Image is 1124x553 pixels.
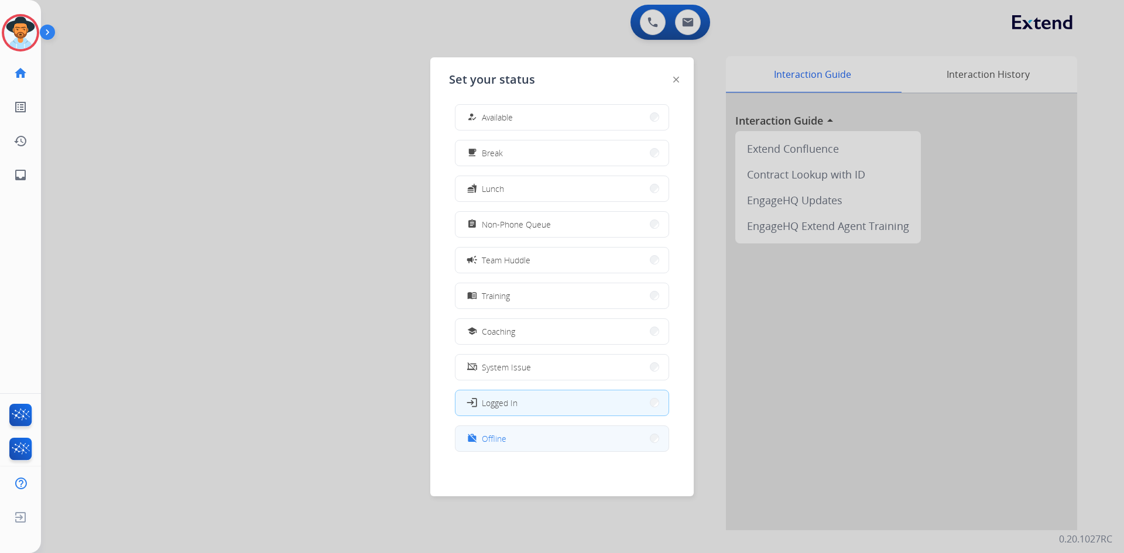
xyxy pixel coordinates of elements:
[467,327,477,336] mat-icon: school
[13,100,28,114] mat-icon: list_alt
[455,426,669,451] button: Offline
[482,183,504,195] span: Lunch
[482,218,551,231] span: Non-Phone Queue
[467,219,477,229] mat-icon: assignment
[455,283,669,308] button: Training
[467,148,477,158] mat-icon: free_breakfast
[482,254,530,266] span: Team Huddle
[482,290,510,302] span: Training
[455,176,669,201] button: Lunch
[482,147,503,159] span: Break
[482,111,513,123] span: Available
[455,212,669,237] button: Non-Phone Queue
[4,16,37,49] img: avatar
[449,71,535,88] span: Set your status
[455,140,669,166] button: Break
[455,248,669,273] button: Team Huddle
[455,390,669,415] button: Logged In
[455,355,669,380] button: System Issue
[467,112,477,122] mat-icon: how_to_reg
[673,77,679,83] img: close-button
[466,397,478,408] mat-icon: login
[1059,532,1112,546] p: 0.20.1027RC
[13,168,28,182] mat-icon: inbox
[13,134,28,148] mat-icon: history
[482,432,506,445] span: Offline
[467,291,477,301] mat-icon: menu_book
[466,254,478,266] mat-icon: campaign
[482,325,515,338] span: Coaching
[455,105,669,130] button: Available
[467,362,477,372] mat-icon: phonelink_off
[13,66,28,80] mat-icon: home
[467,434,477,444] mat-icon: work_off
[482,361,531,373] span: System Issue
[467,184,477,194] mat-icon: fastfood
[482,397,518,409] span: Logged In
[455,319,669,344] button: Coaching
